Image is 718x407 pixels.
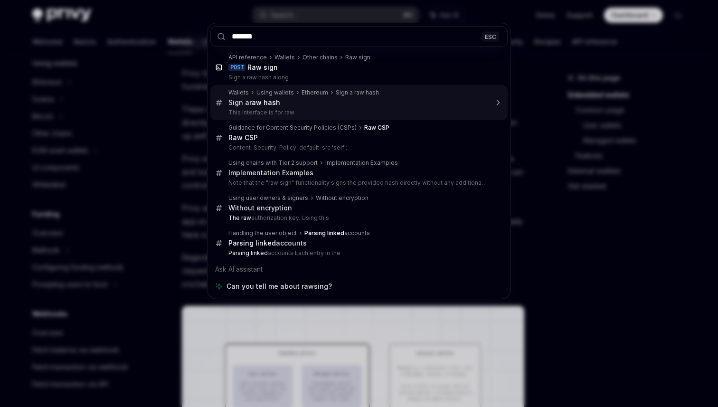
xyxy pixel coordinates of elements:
div: accounts [304,229,370,237]
b: Raw CSP [364,124,389,131]
p: Content-Security-Policy: default-src 'self'; [228,144,488,151]
div: POST [228,64,246,71]
div: Without encryption [316,194,368,202]
div: Wallets [228,89,249,96]
div: Other chains [302,54,338,61]
div: Sign a raw hash [336,89,379,96]
b: Parsing linked [304,229,344,237]
b: Parsing linked [228,239,276,247]
span: Can you tell me about rawsing? [227,282,332,291]
b: raw hash [249,98,280,106]
div: Using user owners & signers [228,194,308,202]
p: Sign a raw hash along [228,74,488,81]
div: Handling the user object [228,229,297,237]
div: Sign a [228,98,280,107]
div: API reference [228,54,267,61]
div: Without encryption [228,204,292,212]
div: Ethereum [302,89,328,96]
b: Raw sign [247,63,278,71]
b: The raw [228,214,251,221]
div: Using wallets [256,89,294,96]
p: authorization key. Using this [228,214,488,222]
p: Note that the "raw sign" functionality signs the provided hash directly without any additional byte [228,179,488,187]
div: Wallets [274,54,295,61]
p: This interface is for raw [228,109,488,116]
div: Implementation Examples [228,169,313,177]
b: Parsing linked [228,249,268,256]
div: Implementation Examples [325,159,398,167]
div: Guidance for Content Security Policies (CSPs) [228,124,357,132]
p: accounts Each entry in the [228,249,488,257]
div: Raw sign [345,54,370,61]
div: Using chains with Tier 2 support [228,159,318,167]
div: Ask AI assistant [210,261,508,278]
div: accounts [228,239,307,247]
b: Raw CSP [228,133,258,142]
div: ESC [482,31,499,41]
